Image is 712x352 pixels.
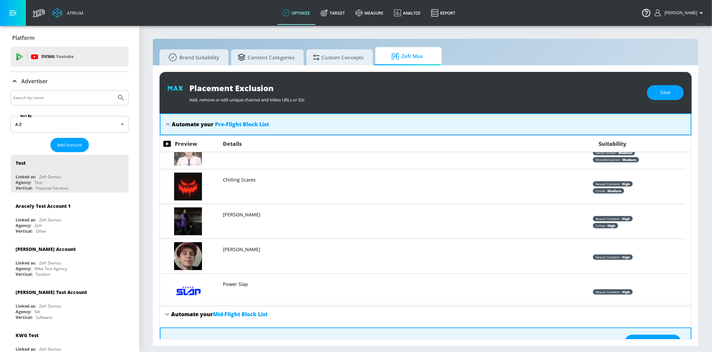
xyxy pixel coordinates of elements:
[160,113,691,135] div: Automate your Pre-Flight Block List
[223,211,260,218] a: [PERSON_NAME]
[16,271,32,277] div: Vertical:
[620,216,630,221] span: high
[34,309,40,315] div: NA
[617,150,632,155] span: medium
[34,180,42,185] div: Test
[620,290,630,294] span: high
[11,284,129,322] div: [PERSON_NAME] Test AccountLinked as:Zefr DemosAgency:NAVertical:Software
[36,315,52,320] div: Software
[11,29,129,47] div: Platform
[596,189,606,193] span: Crime :
[41,53,74,60] p: DV360:
[21,78,48,85] p: Advertiser
[16,180,31,185] div: Agency:
[596,150,617,155] span: Social Issues :
[277,1,315,25] a: optimize
[16,309,31,315] div: Agency:
[39,217,61,223] div: Zefr Demos
[174,277,202,305] img: UCX5jqLi06mE3M3L_lAdj-eQ
[175,140,197,147] span: Preview
[16,203,71,209] div: Aracely Test Account 1
[223,246,260,253] a: [PERSON_NAME]
[596,290,620,294] span: Sexual Content :
[11,47,129,67] div: DV360: Youtube
[11,241,129,279] div: [PERSON_NAME] AccountLinked as:Zefr DemosAgency:Mike Test AgencyVertical:Fashion
[215,121,269,128] span: Pre-Flight Block List
[596,216,620,221] span: Sexual Content :
[16,217,36,223] div: Linked as:
[655,9,705,17] button: [PERSON_NAME]
[12,34,34,41] p: Platform
[426,1,461,25] a: Report
[11,155,129,193] div: TestLinked as:Zefr DemosAgency:TestVertical:Financial Services
[57,141,82,149] span: Add Account
[647,85,684,100] button: Save
[620,255,630,260] span: high
[16,223,31,228] div: Agency:
[596,182,620,186] span: Sexual Content :
[638,338,668,346] span: Add more
[39,260,61,266] div: Zefr Demos
[52,8,83,18] a: Atrium
[16,246,76,252] div: [PERSON_NAME] Account
[19,114,33,118] label: Sort By
[11,198,129,236] div: Aracely Test Account 1Linked as:Zefr DemosAgency:ZefrVertical:Other
[13,93,114,102] input: Search by name
[36,271,50,277] div: Fashion
[662,11,697,15] span: login as: veronica.hernandez@zefr.com
[56,53,74,60] p: Youtube
[315,1,350,25] a: Target
[16,266,31,271] div: Agency:
[39,346,61,352] div: Zefr Demos
[606,223,615,228] span: high
[16,185,32,191] div: Vertical:
[16,174,36,180] div: Linked as:
[166,49,219,65] span: Brand Suitability
[350,1,389,25] a: measure
[171,311,268,318] div: Automate your
[174,173,202,201] img: UCGAmpBtWveYp0-3v9npnhvQ
[16,228,32,234] div: Vertical:
[606,189,621,193] span: medium
[50,138,89,152] button: Add Account
[389,1,426,25] a: Analyze
[696,22,705,26] span: v 4.24.0
[64,10,83,16] div: Atrium
[621,157,636,162] span: medium
[36,185,69,191] div: Financial Services
[16,346,36,352] div: Linked as:
[223,176,256,183] a: Chilling Scares
[16,289,87,295] div: [PERSON_NAME] Test Account
[223,177,256,183] p: Chilling Scares
[189,93,640,103] div: Add, remove or edit unique channel and Video URLs or IDs
[313,49,363,65] span: Custom Concepts
[16,260,36,266] div: Linked as:
[620,182,630,186] span: high
[382,48,432,64] span: Zefr Max
[625,335,681,350] button: Add more
[172,121,269,128] div: Automate your
[16,332,38,338] div: KWG Test
[599,140,626,147] span: Suitability
[160,306,691,322] div: Automate yourMid-Flight Block List
[39,174,61,180] div: Zefr Demos
[39,303,61,309] div: Zefr Demos
[213,311,268,318] span: Mid-Flight Block List
[36,228,46,234] div: Other
[189,83,640,93] div: Placement Exclusion
[11,72,129,90] div: Advertiser
[11,116,129,133] div: A-Z
[660,88,671,97] span: Save
[223,211,260,218] p: [PERSON_NAME]
[223,140,242,147] span: Details
[596,223,606,228] span: Crime :
[596,157,621,162] span: Misinformation :
[223,280,248,288] a: Power Slap
[174,207,202,235] img: UCadMpX28EMXTCYYBg1DUJIg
